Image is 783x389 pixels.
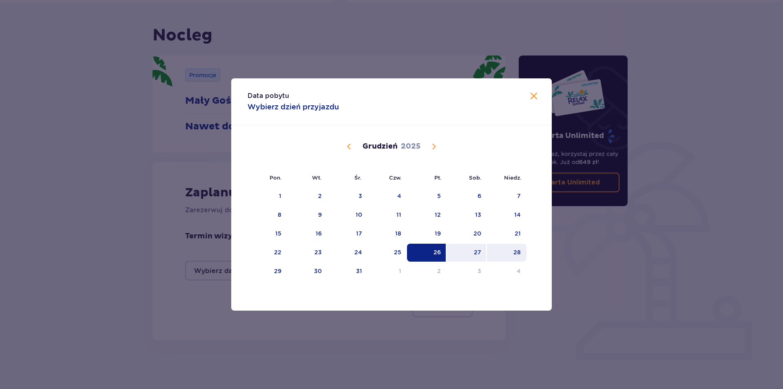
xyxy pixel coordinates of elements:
div: 8 [278,211,281,219]
div: 1 [399,267,401,275]
td: 23 [287,244,327,262]
div: 23 [314,248,322,256]
td: 5 [407,187,447,205]
td: 16 [287,225,327,243]
td: 31 [327,262,368,280]
td: 20 [447,225,487,243]
td: 12 [407,206,447,224]
td: 1 [368,262,407,280]
div: 6 [478,192,481,200]
div: 21 [515,229,521,238]
div: 7 [517,192,521,200]
td: 15 [248,225,287,243]
td: 18 [368,225,407,243]
p: 2025 [401,142,420,151]
div: 20 [473,229,481,238]
p: Grudzień [363,142,398,151]
td: Data zaznaczona. piątek, 26 grudnia 2025 [407,244,447,262]
div: 12 [435,211,441,219]
td: 14 [487,206,526,224]
button: Następny miesiąc [429,142,439,151]
small: Śr. [354,174,362,181]
td: 17 [327,225,368,243]
small: Wt. [312,174,322,181]
div: 18 [395,229,401,238]
div: 16 [316,229,322,238]
td: 8 [248,206,287,224]
td: 3 [327,187,368,205]
div: 3 [478,267,481,275]
td: 4 [487,262,526,280]
small: Pt. [434,174,442,181]
td: 29 [248,262,287,280]
td: 2 [287,187,327,205]
div: 27 [474,248,481,256]
div: 31 [356,267,362,275]
div: 5 [437,192,441,200]
div: 4 [517,267,521,275]
div: 26 [434,248,441,256]
small: Sob. [469,174,482,181]
button: Poprzedni miesiąc [344,142,354,151]
div: 10 [356,211,362,219]
div: 25 [394,248,401,256]
div: 19 [435,229,441,238]
td: 6 [447,187,487,205]
td: 28 [487,244,526,262]
td: 4 [368,187,407,205]
td: 1 [248,187,287,205]
div: 13 [475,211,481,219]
td: 24 [327,244,368,262]
div: 1 [279,192,281,200]
div: 24 [354,248,362,256]
div: 14 [514,211,521,219]
div: 2 [318,192,322,200]
td: 9 [287,206,327,224]
div: 4 [397,192,401,200]
td: 19 [407,225,447,243]
td: 30 [287,262,327,280]
div: 11 [396,211,401,219]
div: 22 [274,248,281,256]
p: Wybierz dzień przyjazdu [248,102,339,112]
td: 10 [327,206,368,224]
small: Pon. [270,174,282,181]
small: Czw. [389,174,402,181]
td: 7 [487,187,526,205]
div: 15 [275,229,281,238]
small: Niedz. [504,174,522,181]
button: Zamknij [529,91,539,102]
td: 22 [248,244,287,262]
div: 9 [318,211,322,219]
td: 13 [447,206,487,224]
td: 3 [447,262,487,280]
div: 3 [358,192,362,200]
td: 25 [368,244,407,262]
div: 2 [437,267,441,275]
td: 11 [368,206,407,224]
div: 30 [314,267,322,275]
div: 17 [356,229,362,238]
td: 21 [487,225,526,243]
div: 29 [274,267,281,275]
div: 28 [513,248,521,256]
td: 27 [447,244,487,262]
p: Data pobytu [248,91,289,100]
td: 2 [407,262,447,280]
